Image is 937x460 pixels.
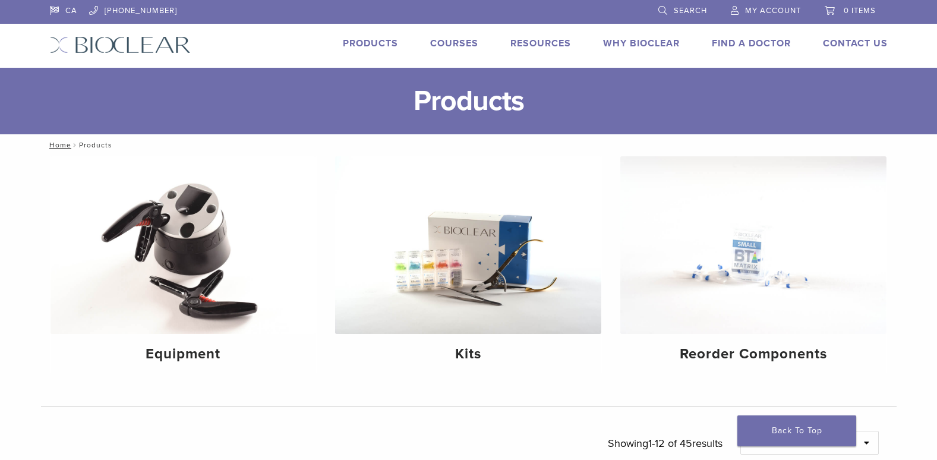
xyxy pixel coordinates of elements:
p: Showing results [608,431,723,456]
a: Find A Doctor [712,37,791,49]
nav: Products [41,134,897,156]
img: Reorder Components [620,156,886,334]
a: Kits [335,156,601,373]
span: 0 items [844,6,876,15]
h4: Equipment [60,344,307,365]
a: Products [343,37,398,49]
a: Equipment [51,156,317,373]
span: My Account [745,6,801,15]
h4: Reorder Components [630,344,877,365]
a: Courses [430,37,478,49]
a: Home [46,141,71,149]
img: Equipment [51,156,317,334]
a: Back To Top [737,415,856,446]
a: Resources [510,37,571,49]
span: 1-12 of 45 [648,437,692,450]
a: Contact Us [823,37,888,49]
span: Search [674,6,707,15]
a: Reorder Components [620,156,886,373]
h4: Kits [345,344,592,365]
span: / [71,142,79,148]
a: Why Bioclear [603,37,680,49]
img: Kits [335,156,601,334]
img: Bioclear [50,36,191,53]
